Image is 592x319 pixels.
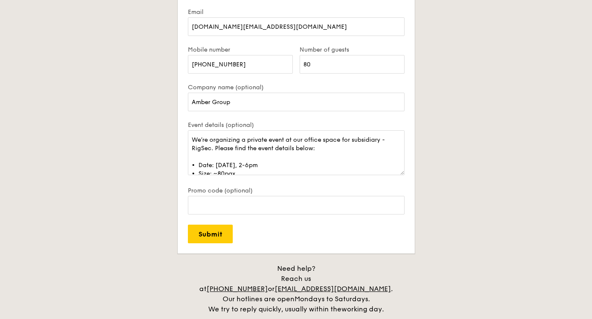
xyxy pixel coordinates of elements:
[207,285,268,293] a: [PHONE_NUMBER]
[341,305,384,313] span: working day.
[188,121,405,129] label: Event details (optional)
[295,295,370,303] span: Mondays to Saturdays.
[188,187,405,194] label: Promo code (optional)
[188,8,405,16] label: Email
[275,285,391,293] a: [EMAIL_ADDRESS][DOMAIN_NAME]
[300,46,405,53] label: Number of guests
[188,84,405,91] label: Company name (optional)
[188,46,293,53] label: Mobile number
[190,264,402,314] div: Need help? Reach us at or . Our hotlines are open We try to reply quickly, usually within the
[188,225,233,243] input: Submit
[188,130,405,175] textarea: Let us know details such as your venue address, event time, preferred menu, dietary requirements,...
